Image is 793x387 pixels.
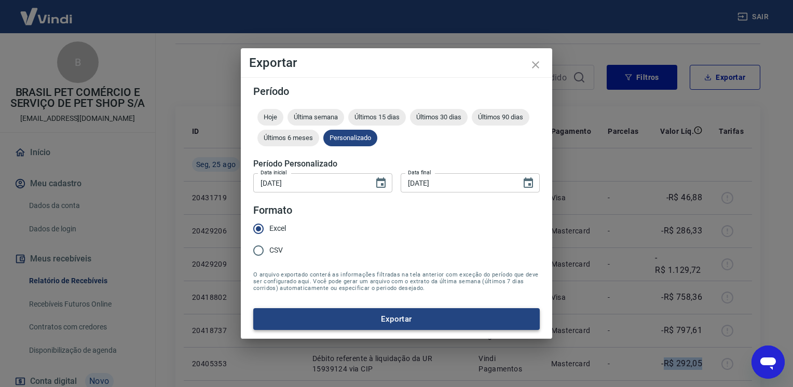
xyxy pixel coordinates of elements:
button: Choose date, selected date is 25 de ago de 2025 [518,173,539,193]
span: Excel [269,223,286,234]
div: Hoje [257,109,283,126]
button: close [523,52,548,77]
div: Últimos 30 dias [410,109,468,126]
span: Últimos 6 meses [257,134,319,142]
h4: Exportar [249,57,544,69]
span: Personalizado [323,134,377,142]
button: Exportar [253,308,540,330]
h5: Período Personalizado [253,159,540,169]
legend: Formato [253,203,292,218]
div: Últimos 90 dias [472,109,529,126]
div: Últimos 15 dias [348,109,406,126]
span: O arquivo exportado conterá as informações filtradas na tela anterior com exceção do período que ... [253,271,540,292]
span: Últimos 30 dias [410,113,468,121]
label: Data inicial [261,169,287,176]
div: Última semana [288,109,344,126]
input: DD/MM/YYYY [401,173,514,192]
div: Personalizado [323,130,377,146]
span: Últimos 15 dias [348,113,406,121]
iframe: Botão para abrir a janela de mensagens [751,345,785,379]
label: Data final [408,169,431,176]
span: Últimos 90 dias [472,113,529,121]
div: Últimos 6 meses [257,130,319,146]
span: Última semana [288,113,344,121]
span: Hoje [257,113,283,121]
h5: Período [253,86,540,96]
span: CSV [269,245,283,256]
input: DD/MM/YYYY [253,173,366,192]
button: Choose date, selected date is 25 de ago de 2025 [371,173,391,193]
